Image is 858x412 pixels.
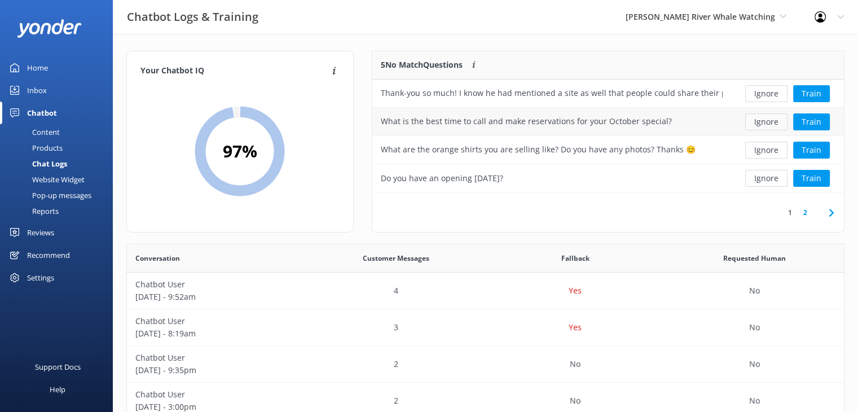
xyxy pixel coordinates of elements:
p: [DATE] - 9:35pm [135,364,298,376]
p: 2 [394,358,398,370]
button: Ignore [745,142,787,159]
a: Content [7,124,113,140]
p: Chatbot User [135,315,298,327]
p: No [749,284,760,297]
h3: Chatbot Logs & Training [127,8,258,26]
button: Ignore [745,113,787,130]
p: 2 [394,395,398,407]
div: grid [372,80,844,192]
a: 1 [782,207,798,218]
span: Requested Human [723,253,786,264]
div: row [372,136,844,164]
p: 5 No Match Questions [381,59,463,71]
p: Chatbot User [135,388,298,401]
span: Conversation [135,253,180,264]
a: Reports [7,203,113,219]
div: row [127,309,844,346]
a: Chat Logs [7,156,113,172]
div: Chatbot [27,102,57,124]
div: Settings [27,266,54,289]
p: [DATE] - 8:19am [135,327,298,340]
p: Chatbot User [135,352,298,364]
h4: Your Chatbot IQ [140,65,329,77]
div: Website Widget [7,172,85,187]
div: Chat Logs [7,156,67,172]
div: row [127,346,844,383]
button: Train [793,142,830,159]
p: 4 [394,284,398,297]
p: No [570,395,580,407]
p: Yes [569,284,582,297]
button: Ignore [745,85,787,102]
div: Inbox [27,79,47,102]
div: Do you have an opening [DATE]? [381,172,503,185]
a: Products [7,140,113,156]
div: row [127,273,844,309]
div: Reviews [27,221,54,244]
span: Customer Messages [363,253,429,264]
a: Website Widget [7,172,113,187]
div: row [372,108,844,136]
div: row [372,164,844,192]
p: No [749,395,760,407]
h2: 97 % [223,138,257,165]
div: What is the best time to call and make reservations for your October special? [381,115,672,128]
p: [DATE] - 9:52am [135,291,298,303]
a: 2 [798,207,813,218]
p: Chatbot User [135,278,298,291]
div: Support Docs [35,356,81,378]
div: Pop-up messages [7,187,91,203]
div: Recommend [27,244,70,266]
img: yonder-white-logo.png [17,19,82,38]
span: Fallback [561,253,589,264]
div: Content [7,124,60,140]
p: No [749,358,760,370]
button: Train [793,85,830,102]
div: row [372,80,844,108]
button: Ignore [745,170,787,187]
div: Help [50,378,65,401]
p: 3 [394,321,398,334]
a: Pop-up messages [7,187,113,203]
div: Thank-you so much! I know he had mentioned a site as well that people could share their photos wi... [381,87,723,99]
div: What are the orange shirts you are selling like? Do you have any photos? Thanks 😊 [381,143,696,156]
p: No [749,321,760,334]
span: [PERSON_NAME] River Whale Watching [626,11,775,22]
div: Products [7,140,63,156]
p: No [570,358,580,370]
button: Train [793,113,830,130]
div: Reports [7,203,59,219]
button: Train [793,170,830,187]
p: Yes [569,321,582,334]
div: Home [27,56,48,79]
